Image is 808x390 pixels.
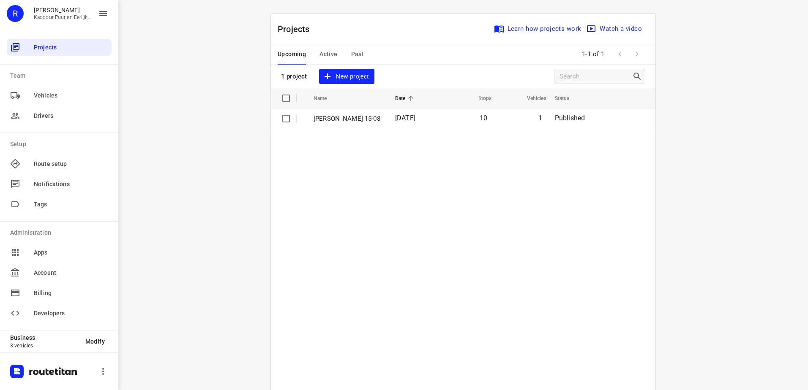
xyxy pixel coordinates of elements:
p: Kaddour Puur en Eerlijk Vlees B.V. [34,14,91,20]
span: Billing [34,289,108,298]
span: Apps [34,248,108,257]
span: New project [324,71,369,82]
p: Projects [278,23,317,35]
span: Vehicles [516,93,546,103]
div: Account [7,264,112,281]
p: Business [10,334,79,341]
span: Name [314,93,338,103]
input: Search projects [560,70,632,83]
p: [PERSON_NAME] 15-08 [314,114,382,124]
span: Stops [467,93,492,103]
span: Status [555,93,581,103]
span: Published [555,114,585,122]
span: 1-1 of 1 [579,45,608,63]
p: Administration [10,228,112,237]
div: Tags [7,196,112,213]
span: Next Page [628,46,645,62]
p: Setup [10,140,112,149]
div: Search [632,71,645,81]
div: Projects [7,39,112,56]
span: Modify [85,338,105,345]
span: Account [34,268,108,277]
span: Developers [34,309,108,318]
div: Notifications [7,176,112,192]
span: Notifications [34,180,108,189]
span: [DATE] [395,114,415,122]
button: New project [319,69,374,84]
span: Previous Page [611,46,628,62]
span: Vehicles [34,91,108,100]
span: Upcoming [278,49,306,60]
span: Past [351,49,364,60]
span: Drivers [34,111,108,120]
p: 3 vehicles [10,343,79,349]
div: Route setup [7,155,112,172]
span: 1 [538,114,542,122]
div: Drivers [7,107,112,124]
span: Active [319,49,337,60]
span: Projects [34,43,108,52]
span: 10 [480,114,487,122]
span: Route setup [34,160,108,168]
div: R [7,5,24,22]
div: Apps [7,244,112,261]
div: Vehicles [7,87,112,104]
div: Billing [7,284,112,301]
span: Tags [34,200,108,209]
p: Rachid Kaddour [34,7,91,14]
div: Developers [7,305,112,322]
button: Modify [79,334,112,349]
p: 1 project [281,73,307,80]
span: Date [395,93,417,103]
p: Team [10,71,112,80]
